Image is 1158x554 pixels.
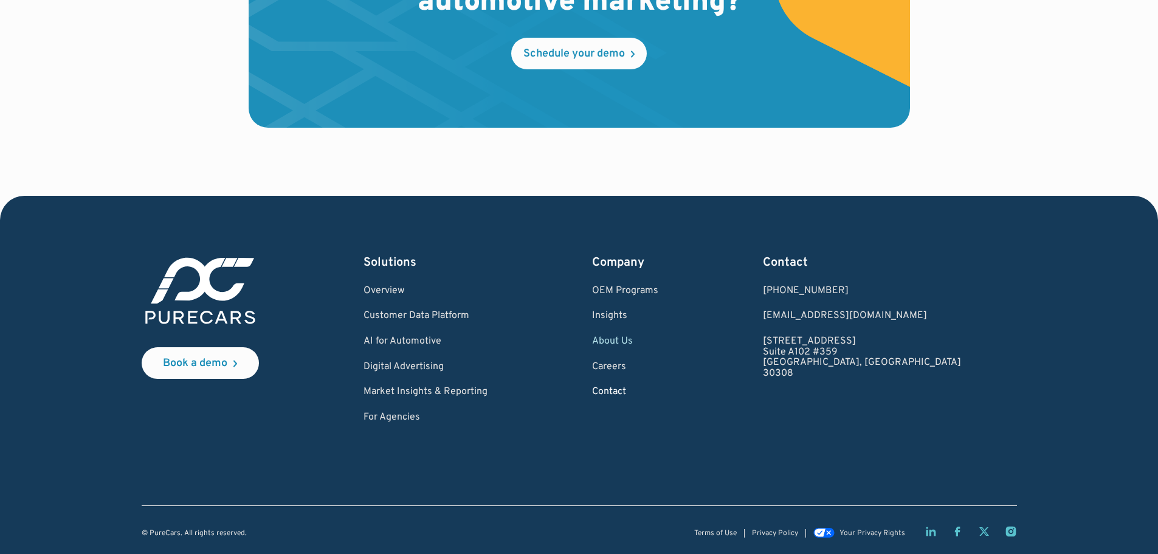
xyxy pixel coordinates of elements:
[364,336,488,347] a: AI for Automotive
[142,254,259,328] img: purecars logo
[364,362,488,373] a: Digital Advertising
[364,311,488,322] a: Customer Data Platform
[592,362,658,373] a: Careers
[1005,525,1017,538] a: Instagram page
[163,358,227,369] div: Book a demo
[592,336,658,347] a: About Us
[763,311,961,322] a: Email us
[694,530,737,538] a: Terms of Use
[592,387,658,398] a: Contact
[364,412,488,423] a: For Agencies
[364,387,488,398] a: Market Insights & Reporting
[752,530,798,538] a: Privacy Policy
[763,336,961,379] a: [STREET_ADDRESS]Suite A102 #359[GEOGRAPHIC_DATA], [GEOGRAPHIC_DATA]30308
[763,286,961,297] div: [PHONE_NUMBER]
[978,525,990,538] a: Twitter X page
[839,530,905,538] div: Your Privacy Rights
[364,286,488,297] a: Overview
[142,347,259,379] a: Book a demo
[364,254,488,271] div: Solutions
[592,286,658,297] a: OEM Programs
[813,529,905,538] a: Your Privacy Rights
[951,525,963,538] a: Facebook page
[763,254,961,271] div: Contact
[523,49,625,60] div: Schedule your demo
[925,525,937,538] a: LinkedIn page
[592,254,658,271] div: Company
[142,530,247,538] div: © PureCars. All rights reserved.
[592,311,658,322] a: Insights
[511,38,647,69] a: Schedule your demo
